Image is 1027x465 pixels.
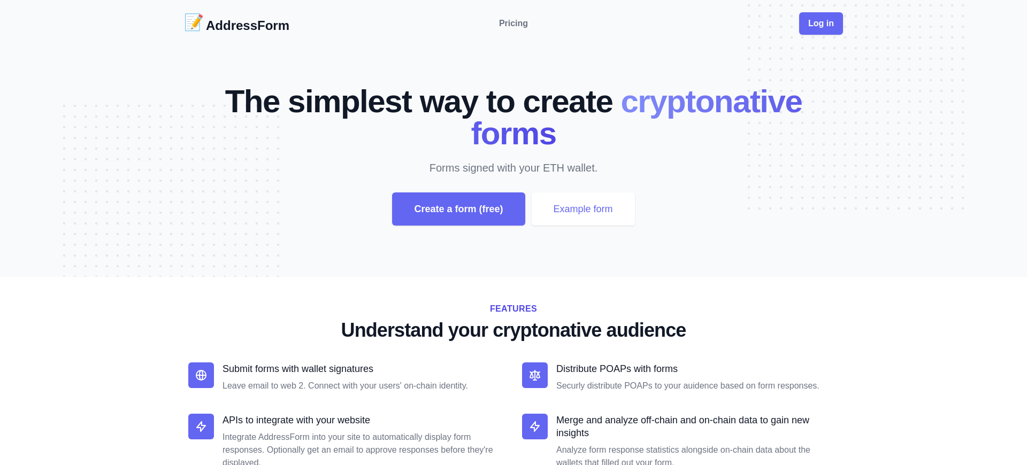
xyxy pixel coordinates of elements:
[223,414,505,427] p: APIs to integrate with your website
[392,192,525,226] div: Create a form (free)
[499,17,528,30] a: Pricing
[184,13,204,34] div: 📝
[799,12,843,35] div: Log in
[223,379,505,392] dd: Leave email to web 2. Connect with your users' on-chain identity.
[188,303,839,315] h2: Features
[206,17,289,34] h2: AddressForm
[532,192,635,226] div: Example form
[223,362,505,375] p: Submit forms with wallet signatures
[556,414,839,439] p: Merge and analyze off-chain and on-chain data to gain new insights
[188,320,839,341] p: Understand your cryptonative audience
[471,83,802,151] span: cryptonative forms
[556,362,839,375] p: Distribute POAPs with forms
[556,379,839,392] dd: Securly distribute POAPs to your auidence based on form responses.
[225,83,613,119] span: The simplest way to create
[184,13,843,34] nav: Global
[240,160,787,175] p: Forms signed with your ETH wallet.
